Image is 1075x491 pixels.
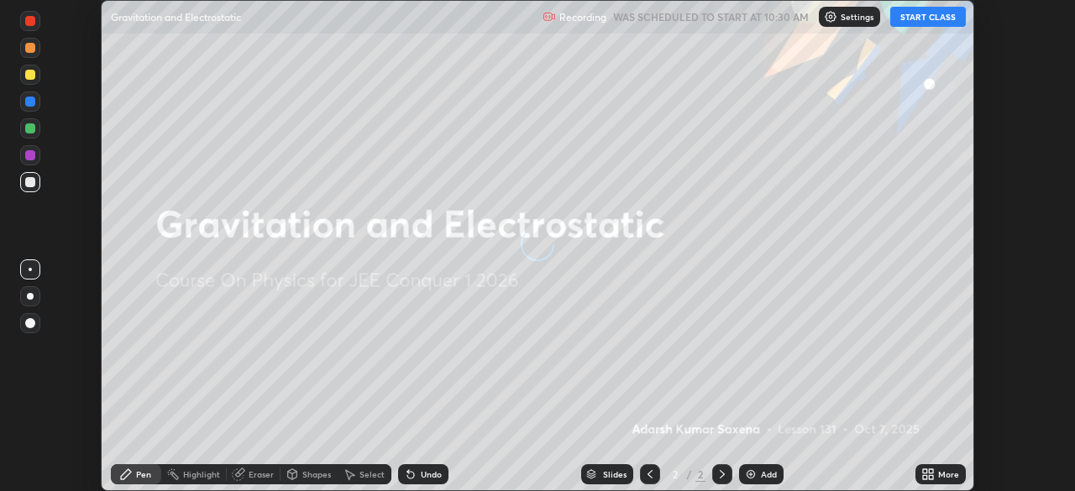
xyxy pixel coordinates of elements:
p: Settings [841,13,873,21]
div: Eraser [249,470,274,478]
div: Shapes [302,470,331,478]
img: class-settings-icons [824,10,837,24]
div: 2 [667,469,684,479]
img: add-slide-button [744,467,758,481]
div: 2 [695,467,705,482]
button: START CLASS [890,7,966,27]
div: Highlight [183,470,220,478]
div: Slides [603,470,627,478]
div: Select [359,470,385,478]
div: Undo [421,470,442,478]
img: recording.375f2c34.svg [543,10,556,24]
div: Pen [136,470,151,478]
div: Add [761,470,777,478]
div: / [687,469,692,479]
p: Gravitation and Electrostatic [111,10,241,24]
h5: WAS SCHEDULED TO START AT 10:30 AM [613,9,809,24]
div: More [938,470,959,478]
p: Recording [559,11,606,24]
